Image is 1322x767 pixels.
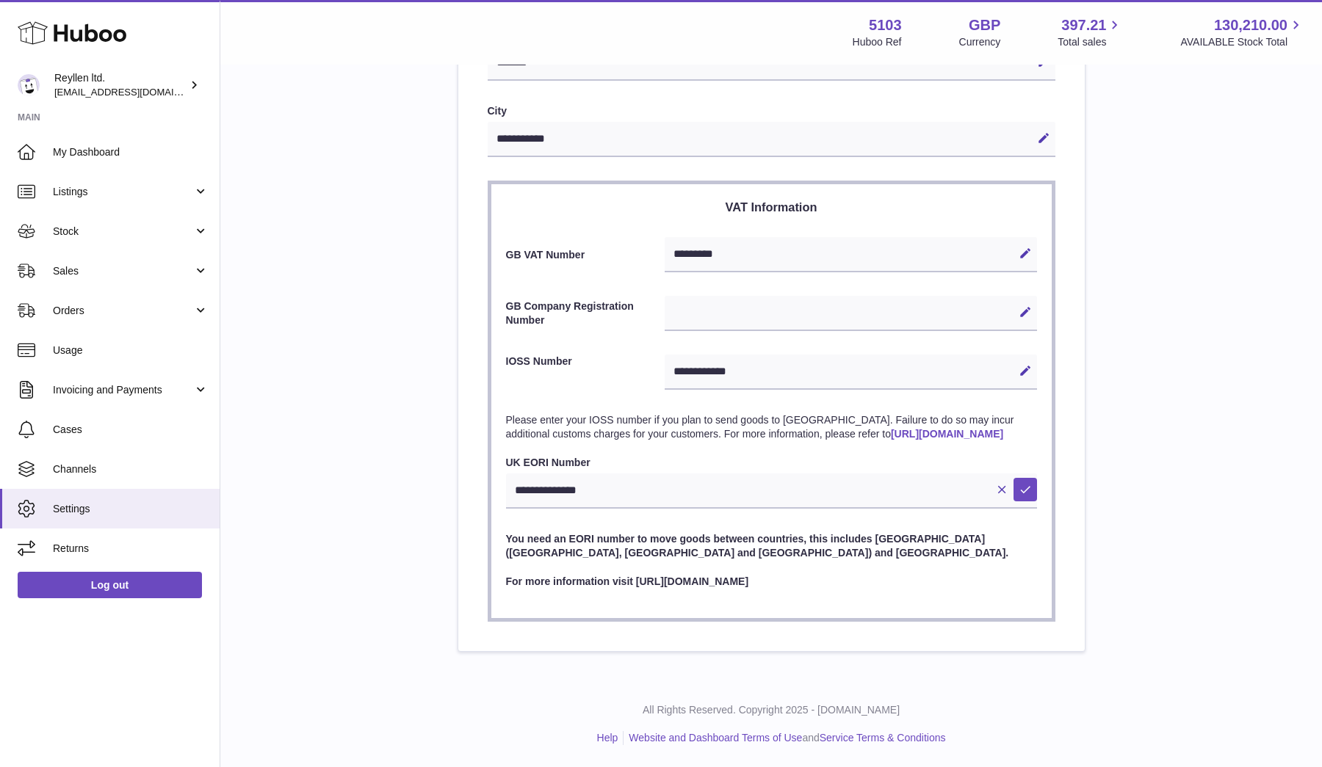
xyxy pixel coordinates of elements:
a: 130,210.00 AVAILABLE Stock Total [1180,15,1304,49]
span: Listings [53,185,193,199]
span: 130,210.00 [1214,15,1287,35]
a: Service Terms & Conditions [820,732,946,744]
span: Invoicing and Payments [53,383,193,397]
span: Channels [53,462,209,476]
a: Website and Dashboard Terms of Use [629,732,802,744]
label: City [488,104,1055,118]
strong: 5103 [869,15,902,35]
a: 397.21 Total sales [1058,15,1123,49]
span: My Dashboard [53,145,209,159]
span: Usage [53,343,209,357]
img: reyllen@reyllen.com [18,74,40,96]
strong: GBP [969,15,1000,35]
span: Orders [53,304,193,318]
div: Huboo Ref [853,35,902,49]
span: Settings [53,502,209,516]
p: Please enter your IOSS number if you plan to send goods to [GEOGRAPHIC_DATA]. Failure to do so ma... [506,413,1037,441]
p: For more information visit [URL][DOMAIN_NAME] [506,575,1037,589]
li: and [624,731,945,745]
span: 397.21 [1061,15,1106,35]
span: Stock [53,225,193,239]
a: Log out [18,572,202,598]
span: [EMAIL_ADDRESS][DOMAIN_NAME] [54,86,216,98]
label: GB VAT Number [506,248,665,262]
div: Reyllen ltd. [54,71,187,99]
label: GB Company Registration Number [506,299,665,327]
a: [URL][DOMAIN_NAME] [891,428,1003,440]
p: All Rights Reserved. Copyright 2025 - [DOMAIN_NAME] [232,703,1310,717]
span: Returns [53,542,209,556]
a: Help [597,732,618,744]
div: Currency [959,35,1001,49]
label: UK EORI Number [506,456,1037,470]
label: IOSS Number [506,355,665,386]
p: You need an EORI number to move goods between countries, this includes [GEOGRAPHIC_DATA] ([GEOGRA... [506,532,1037,560]
span: Sales [53,264,193,278]
h3: VAT Information [506,199,1037,215]
span: AVAILABLE Stock Total [1180,35,1304,49]
span: Cases [53,423,209,437]
span: Total sales [1058,35,1123,49]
